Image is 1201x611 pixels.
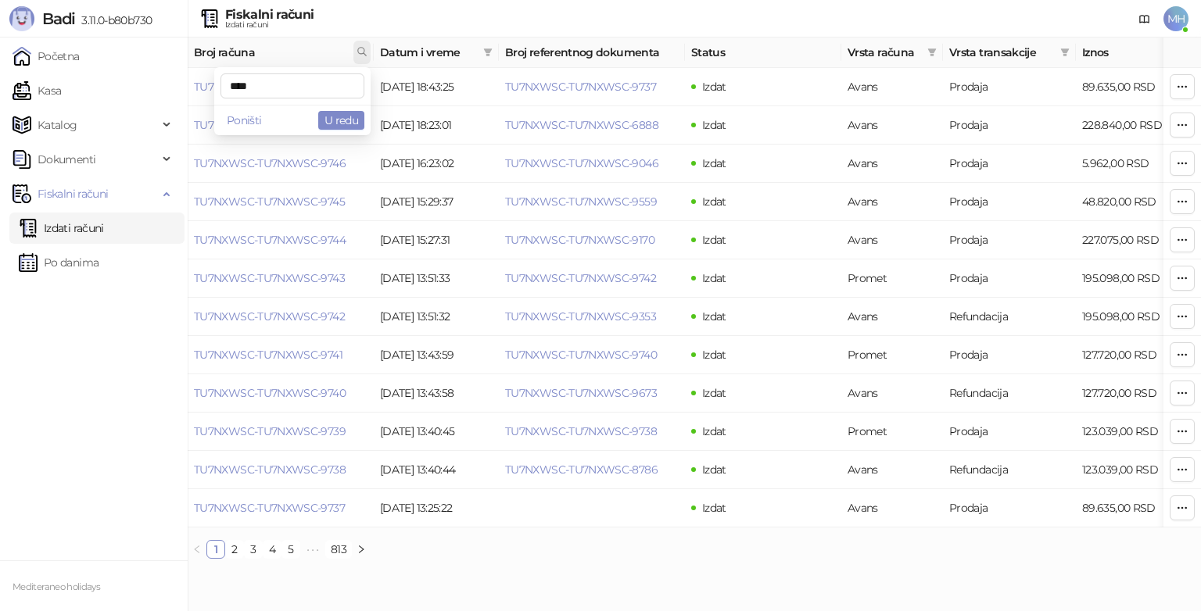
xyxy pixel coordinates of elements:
td: [DATE] 13:40:45 [374,413,499,451]
td: [DATE] 13:40:44 [374,451,499,489]
td: [DATE] 16:23:02 [374,145,499,183]
a: Izdati računi [19,213,104,244]
td: [DATE] 13:43:58 [374,374,499,413]
td: TU7NXWSC-TU7NXWSC-9743 [188,259,374,298]
a: 2 [226,541,243,558]
td: TU7NXWSC-TU7NXWSC-9744 [188,221,374,259]
td: 228.840,00 RSD [1076,106,1185,145]
td: 123.039,00 RSD [1076,451,1185,489]
td: TU7NXWSC-TU7NXWSC-9738 [188,451,374,489]
td: [DATE] 13:51:33 [374,259,499,298]
a: TU7NXWSC-TU7NXWSC-9747 [194,118,344,132]
a: TU7NXWSC-TU7NXWSC-9673 [505,386,657,400]
img: Logo [9,6,34,31]
td: Promet [841,413,943,451]
small: Mediteraneo holidays [13,581,100,592]
td: Prodaja [943,145,1076,183]
td: 195.098,00 RSD [1076,298,1185,336]
th: Broj računa [188,38,374,68]
a: TU7NXWSC-TU7NXWSC-9742 [505,271,656,285]
span: Broj računa [194,44,350,61]
a: TU7NXWSC-TU7NXWSC-9737 [505,80,656,94]
a: TU7NXWSC-TU7NXWSC-9170 [505,233,654,247]
td: Refundacija [943,451,1076,489]
td: Promet [841,259,943,298]
span: right [357,545,366,554]
a: TU7NXWSC-TU7NXWSC-8786 [505,463,658,477]
div: Izdati računi [225,21,314,29]
span: Vrsta računa [848,44,921,61]
td: 127.720,00 RSD [1076,374,1185,413]
a: TU7NXWSC-TU7NXWSC-9745 [194,195,345,209]
td: Avans [841,183,943,221]
a: TU7NXWSC-TU7NXWSC-9738 [194,463,346,477]
a: TU7NXWSC-TU7NXWSC-9046 [505,156,658,170]
span: 3.11.0-b80b730 [75,13,152,27]
span: MH [1163,6,1188,31]
span: Izdat [702,424,726,438]
a: TU7NXWSC-TU7NXWSC-9740 [194,386,346,400]
td: TU7NXWSC-TU7NXWSC-9745 [188,183,374,221]
td: 89.635,00 RSD [1076,489,1185,527]
td: [DATE] 13:25:22 [374,489,499,527]
a: Po danima [19,247,99,278]
td: TU7NXWSC-TU7NXWSC-9742 [188,298,374,336]
span: Datum i vreme [380,44,477,61]
a: TU7NXWSC-TU7NXWSC-6888 [505,118,658,132]
td: 123.039,00 RSD [1076,413,1185,451]
td: Prodaja [943,68,1076,106]
a: TU7NXWSC-TU7NXWSC-9743 [194,271,345,285]
li: Sledeća strana [352,540,371,559]
a: TU7NXWSC-TU7NXWSC-9353 [505,309,656,323]
a: Kasa [13,75,61,106]
td: Avans [841,298,943,336]
td: Refundacija [943,298,1076,336]
span: ••• [300,540,325,559]
td: TU7NXWSC-TU7NXWSC-9740 [188,374,374,413]
td: [DATE] 15:27:31 [374,221,499,259]
td: 227.075,00 RSD [1076,221,1185,259]
td: Prodaja [943,489,1076,527]
span: Vrsta transakcije [949,44,1054,61]
span: left [192,545,202,554]
li: 3 [244,540,263,559]
td: Prodaja [943,106,1076,145]
td: Avans [841,221,943,259]
td: Avans [841,106,943,145]
a: 1 [207,541,224,558]
span: filter [1057,41,1073,64]
button: left [188,540,206,559]
td: [DATE] 15:29:37 [374,183,499,221]
td: [DATE] 13:43:59 [374,336,499,374]
span: Izdat [702,156,726,170]
a: 5 [282,541,299,558]
a: TU7NXWSC-TU7NXWSC-9559 [505,195,657,209]
th: Vrsta transakcije [943,38,1076,68]
td: Avans [841,451,943,489]
td: 127.720,00 RSD [1076,336,1185,374]
td: Promet [841,336,943,374]
span: Iznos [1082,44,1163,61]
span: Izdat [702,348,726,362]
td: Avans [841,374,943,413]
td: [DATE] 18:43:25 [374,68,499,106]
td: TU7NXWSC-TU7NXWSC-9741 [188,336,374,374]
span: filter [927,48,937,57]
li: 1 [206,540,225,559]
a: Dokumentacija [1132,6,1157,31]
button: U redu [318,111,364,130]
td: Prodaja [943,413,1076,451]
a: TU7NXWSC-TU7NXWSC-9741 [194,348,342,362]
span: Izdat [702,80,726,94]
td: Prodaja [943,259,1076,298]
li: 2 [225,540,244,559]
a: Početna [13,41,80,72]
a: TU7NXWSC-TU7NXWSC-9737 [194,501,345,515]
span: Izdat [702,195,726,209]
th: Vrsta računa [841,38,943,68]
span: Badi [42,9,75,28]
span: Dokumenti [38,144,95,175]
span: Izdat [702,309,726,323]
button: right [352,540,371,559]
span: filter [1060,48,1070,57]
